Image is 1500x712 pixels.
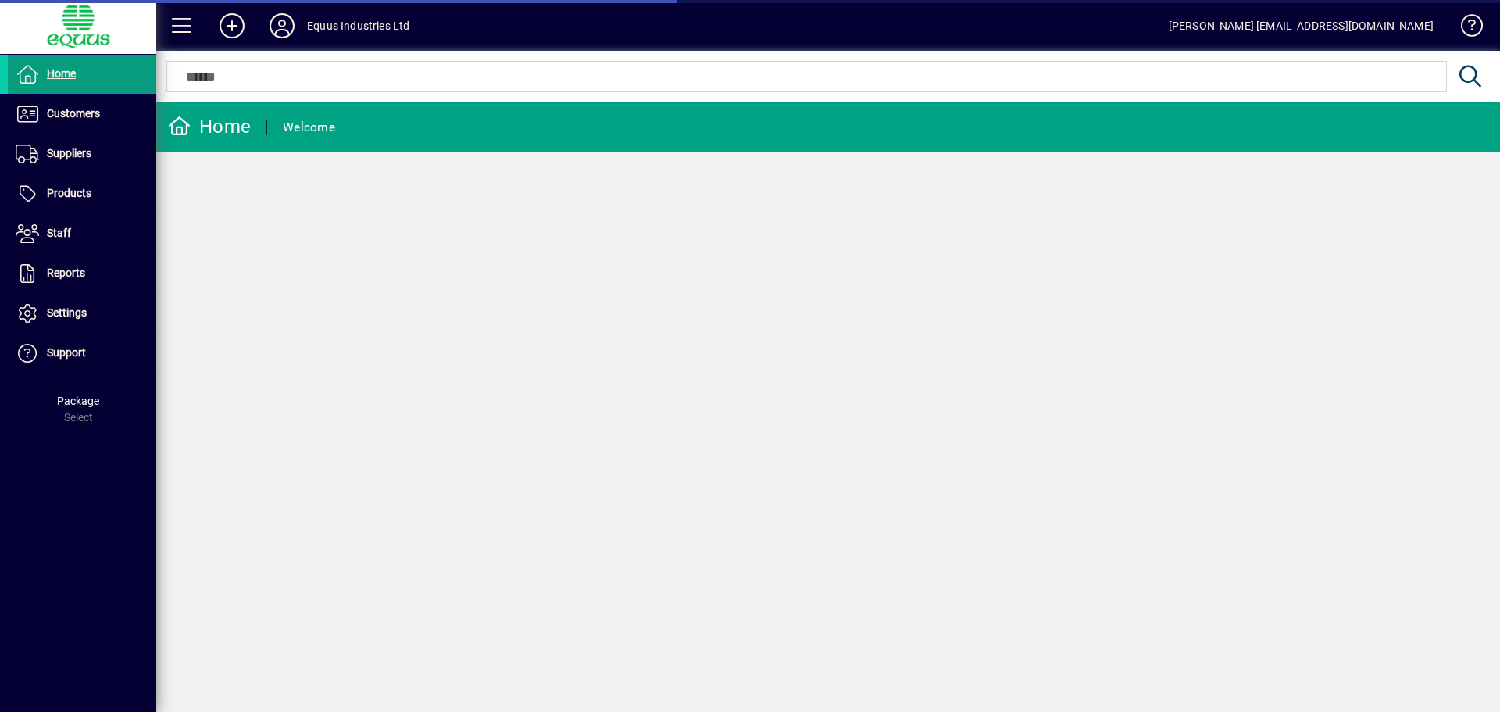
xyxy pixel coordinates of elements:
div: [PERSON_NAME] [EMAIL_ADDRESS][DOMAIN_NAME] [1169,13,1434,38]
a: Customers [8,95,156,134]
a: Reports [8,254,156,293]
span: Home [47,67,76,80]
span: Support [47,346,86,359]
a: Staff [8,214,156,253]
span: Reports [47,267,85,279]
a: Knowledge Base [1449,3,1480,54]
div: Welcome [283,115,335,140]
a: Suppliers [8,134,156,174]
span: Settings [47,306,87,319]
button: Add [207,12,257,40]
a: Products [8,174,156,213]
div: Home [168,114,251,139]
span: Suppliers [47,147,91,159]
span: Customers [47,107,100,120]
a: Settings [8,294,156,333]
a: Support [8,334,156,373]
div: Equus Industries Ltd [307,13,410,38]
span: Staff [47,227,71,239]
span: Package [57,395,99,407]
button: Profile [257,12,307,40]
span: Products [47,187,91,199]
